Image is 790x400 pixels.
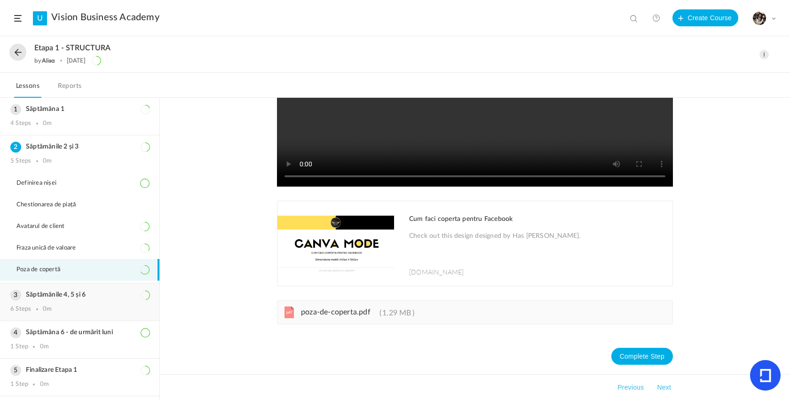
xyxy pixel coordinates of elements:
div: 0m [40,343,49,351]
img: tempimagehs7pti.png [753,12,766,25]
a: Vision Business Academy [51,12,159,23]
a: Cum faci coperta pentru Facebook Check out this design designed by Has [PERSON_NAME]. [DOMAIN_NAME] [277,201,672,286]
span: Poza de copertă [16,266,72,274]
button: Previous [616,382,646,393]
h3: Săptămâna 6 - de urmărit luni [10,329,149,337]
span: [DOMAIN_NAME] [409,267,464,276]
div: 5 Steps [10,157,31,165]
a: Reports [56,80,84,98]
h3: Săptămânile 4, 5 și 6 [10,291,149,299]
div: 1 Step [10,343,28,351]
div: 6 Steps [10,306,31,313]
h3: Finalizare Etapa 1 [10,366,149,374]
button: Complete Step [611,348,673,365]
button: Next [655,382,673,393]
div: 1 Step [10,381,28,388]
span: Chestionarea de piață [16,201,87,209]
span: poza-de-coperta.pdf [301,308,371,316]
img: screen [277,201,394,286]
cite: pdf [284,306,294,319]
span: 1.29 MB [379,309,414,317]
button: Create Course [672,9,738,26]
a: U [33,11,47,25]
span: Etapa 1 - STRUCTURA [34,44,111,53]
div: [DATE] [67,57,86,64]
span: Fraza unică de valoare [16,244,87,252]
div: 0m [40,381,49,388]
span: Definirea nișei [16,180,68,187]
span: Avatarul de client [16,223,77,230]
h1: Cum faci coperta pentru Facebook [409,215,663,223]
div: 0m [43,306,52,313]
h3: Săptămânile 2 și 3 [10,143,149,151]
div: by [34,57,55,64]
div: 0m [43,120,52,127]
a: Alisa [42,57,55,64]
div: 4 Steps [10,120,31,127]
div: 0m [43,157,52,165]
h3: Săptămâna 1 [10,105,149,113]
p: Check out this design designed by Has [PERSON_NAME]. [409,231,663,254]
a: Lessons [14,80,41,98]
